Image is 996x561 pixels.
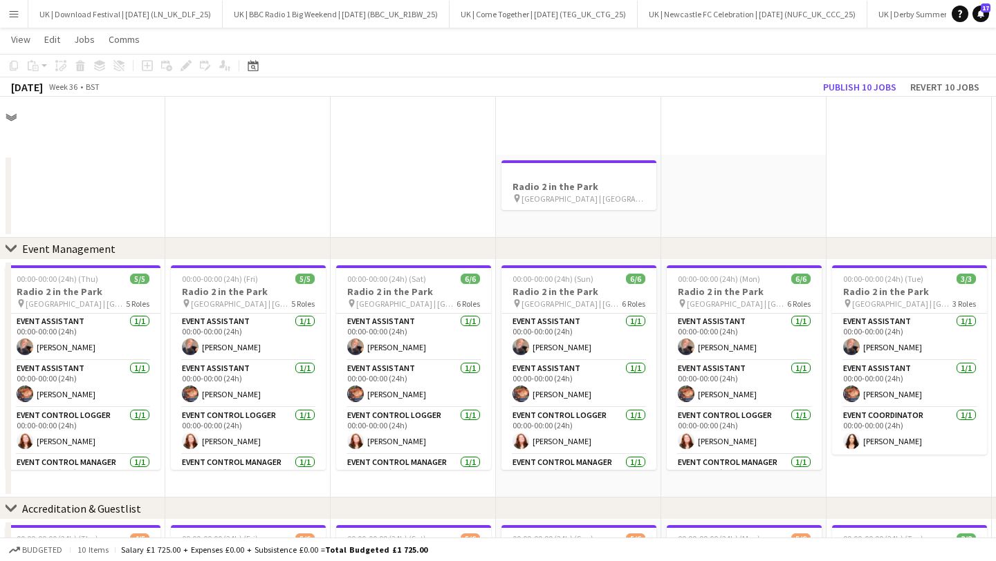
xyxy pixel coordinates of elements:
div: BST [86,82,100,92]
button: Budgeted [7,542,64,558]
h3: Radio 2 in the Park [336,285,491,298]
span: [GEOGRAPHIC_DATA] | [GEOGRAPHIC_DATA], [GEOGRAPHIC_DATA] [191,298,291,309]
span: 3/3 [957,274,976,284]
h3: Radio 2 in the Park [667,285,822,298]
app-card-role: Event Control Logger1/100:00-00:00 (24h)[PERSON_NAME] [667,408,822,455]
a: Comms [103,30,145,48]
app-card-role: Event Coordinator1/100:00-00:00 (24h)[PERSON_NAME] [832,408,987,455]
span: Week 36 [46,82,80,92]
span: 5/6 [626,533,645,544]
span: [GEOGRAPHIC_DATA] | [GEOGRAPHIC_DATA], [GEOGRAPHIC_DATA] [687,298,787,309]
app-card-role: Event Control Manager1/100:00-00:00 (24h) [6,455,160,502]
h3: Radio 2 in the Park [501,180,656,193]
button: UK | Download Festival | [DATE] (LN_UK_DLF_25) [28,1,223,28]
a: Jobs [68,30,100,48]
span: [GEOGRAPHIC_DATA] | [GEOGRAPHIC_DATA], [GEOGRAPHIC_DATA] [852,298,952,309]
app-job-card: 00:00-00:00 (24h) (Tue)3/3Radio 2 in the Park [GEOGRAPHIC_DATA] | [GEOGRAPHIC_DATA], [GEOGRAPHIC_... [832,265,987,455]
span: 17 [981,3,990,12]
app-card-role: Event Assistant1/100:00-00:00 (24h)[PERSON_NAME] [336,361,491,408]
button: UK | Newcastle FC Celebration | [DATE] (NUFC_UK_CCC_25) [638,1,867,28]
span: Budgeted [22,545,62,555]
h3: Radio 2 in the Park [501,285,656,298]
span: 4/5 [130,533,149,544]
app-card-role: Event Control Manager1/100:00-00:00 (24h) [501,455,656,502]
span: [GEOGRAPHIC_DATA] | [GEOGRAPHIC_DATA], [GEOGRAPHIC_DATA] [26,298,126,309]
span: Jobs [74,33,95,46]
app-job-card: 00:00-00:00 (24h) (Sun)6/6Radio 2 in the Park [GEOGRAPHIC_DATA] | [GEOGRAPHIC_DATA], [GEOGRAPHIC_... [501,265,656,470]
a: Edit [39,30,66,48]
span: 00:00-00:00 (24h) (Fri) [182,533,258,544]
h3: Radio 2 in the Park [171,285,326,298]
app-job-card: 00:00-00:00 (24h) (Mon)6/6Radio 2 in the Park [GEOGRAPHIC_DATA] | [GEOGRAPHIC_DATA], [GEOGRAPHIC_... [667,265,822,470]
h3: Radio 2 in the Park [832,285,987,298]
span: 00:00-00:00 (24h) (Sun) [513,533,593,544]
a: View [6,30,36,48]
h3: Radio 2 in the Park [6,285,160,298]
span: 5/6 [461,533,480,544]
span: [GEOGRAPHIC_DATA] | [GEOGRAPHIC_DATA], [GEOGRAPHIC_DATA] [522,298,622,309]
span: 00:00-00:00 (24h) (Sat) [347,274,426,284]
span: 6/6 [791,274,811,284]
span: 00:00-00:00 (24h) (Thu) [17,533,98,544]
span: 00:00-00:00 (24h) (Sun) [513,274,593,284]
app-card-role: Event Assistant1/100:00-00:00 (24h)[PERSON_NAME] [336,314,491,361]
app-card-role: Event Assistant1/100:00-00:00 (24h)[PERSON_NAME] [6,361,160,408]
button: UK | Come Together | [DATE] (TEG_UK_CTG_25) [450,1,638,28]
app-job-card: 00:00-00:00 (24h) (Sat)6/6Radio 2 in the Park [GEOGRAPHIC_DATA] | [GEOGRAPHIC_DATA], [GEOGRAPHIC_... [336,265,491,470]
span: 6/6 [626,274,645,284]
app-card-role: Event Control Manager1/100:00-00:00 (24h) [667,455,822,502]
span: 6 Roles [622,298,645,309]
button: Publish 10 jobs [818,78,902,96]
app-card-role: Event Control Logger1/100:00-00:00 (24h)[PERSON_NAME] [6,408,160,455]
span: 6/6 [461,274,480,284]
app-card-role: Event Assistant1/100:00-00:00 (24h)[PERSON_NAME] [832,314,987,361]
span: 00:00-00:00 (24h) (Mon) [678,274,760,284]
span: 5/6 [295,533,315,544]
app-card-role: Event Assistant1/100:00-00:00 (24h)[PERSON_NAME] [501,361,656,408]
span: 6 Roles [787,298,811,309]
app-card-role: Event Control Logger1/100:00-00:00 (24h)[PERSON_NAME] [501,408,656,455]
span: Comms [109,33,140,46]
span: View [11,33,30,46]
span: 00:00-00:00 (24h) (Mon) [678,533,760,544]
span: 3 Roles [952,298,976,309]
app-card-role: Event Assistant1/100:00-00:00 (24h)[PERSON_NAME] [667,314,822,361]
app-card-role: Event Assistant1/100:00-00:00 (24h)[PERSON_NAME] [501,314,656,361]
span: 00:00-00:00 (24h) (Tue) [843,274,923,284]
app-card-role: Event Assistant1/100:00-00:00 (24h)[PERSON_NAME] [667,361,822,408]
div: Event Management [22,242,116,256]
div: Salary £1 725.00 + Expenses £0.00 + Subsistence £0.00 = [121,544,427,555]
button: Revert 10 jobs [905,78,985,96]
span: 10 items [76,544,109,555]
span: 00:00-00:00 (24h) (Fri) [182,274,258,284]
span: 00:00-00:00 (24h) (Thu) [17,274,98,284]
app-card-role: Event Assistant1/100:00-00:00 (24h)[PERSON_NAME] [6,314,160,361]
span: 5 Roles [126,298,149,309]
div: Accreditation & Guestlist [22,502,141,515]
app-job-card: Radio 2 in the Park [GEOGRAPHIC_DATA] | [GEOGRAPHIC_DATA], [GEOGRAPHIC_DATA] [501,160,656,210]
span: 5/5 [130,274,149,284]
app-card-role: Event Control Logger1/100:00-00:00 (24h)[PERSON_NAME] [336,408,491,455]
span: [GEOGRAPHIC_DATA] | [GEOGRAPHIC_DATA], [GEOGRAPHIC_DATA] [522,193,645,204]
span: 00:00-00:00 (24h) (Tue) [843,533,923,544]
span: [GEOGRAPHIC_DATA] | [GEOGRAPHIC_DATA], [GEOGRAPHIC_DATA] [356,298,456,309]
span: Edit [44,33,60,46]
span: 6 Roles [456,298,480,309]
app-job-card: 00:00-00:00 (24h) (Fri)5/5Radio 2 in the Park [GEOGRAPHIC_DATA] | [GEOGRAPHIC_DATA], [GEOGRAPHIC_... [171,265,326,470]
a: 17 [972,6,989,22]
div: [DATE] [11,80,43,94]
span: Total Budgeted £1 725.00 [325,544,427,555]
span: 2/2 [957,533,976,544]
app-job-card: 00:00-00:00 (24h) (Thu)5/5Radio 2 in the Park [GEOGRAPHIC_DATA] | [GEOGRAPHIC_DATA], [GEOGRAPHIC_... [6,265,160,470]
button: UK | BBC Radio 1 Big Weekend | [DATE] (BBC_UK_R1BW_25) [223,1,450,28]
span: 5 Roles [291,298,315,309]
app-card-role: Event Assistant1/100:00-00:00 (24h)[PERSON_NAME] [832,361,987,408]
span: 00:00-00:00 (24h) (Sat) [347,533,426,544]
